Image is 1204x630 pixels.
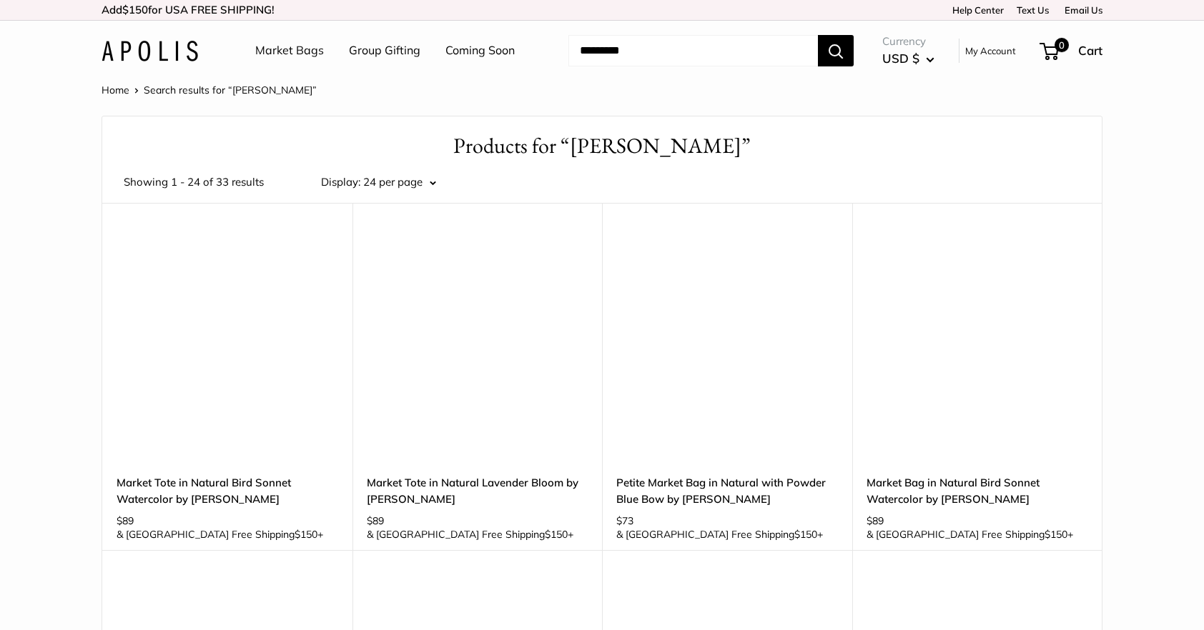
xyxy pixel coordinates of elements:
a: Help Center [947,4,1004,16]
a: description_Market Tote in Natural Bird Sonnet Watercolor by Amy Logsdondescription_The artist's ... [117,239,338,460]
a: Petite Market Bag in Natural with Powder Blue Bow by Amy LogsdonPetite Market Bag in Natural with... [616,239,838,460]
a: Market Bags [255,40,324,61]
span: $150 [122,3,148,16]
a: Email Us [1060,4,1102,16]
span: & [GEOGRAPHIC_DATA] Free Shipping + [117,529,323,539]
span: $150 [1045,528,1067,541]
a: My Account [965,42,1016,59]
span: & [GEOGRAPHIC_DATA] Free Shipping + [367,529,573,539]
a: Market Tote in Natural Lavender Bloom by [PERSON_NAME] [367,474,588,508]
span: $150 [545,528,568,541]
span: $89 [367,514,384,527]
h1: Products for “[PERSON_NAME]” [124,131,1080,161]
button: Search [818,35,854,66]
span: USD $ [882,51,919,66]
label: Display: [321,172,360,192]
button: 24 per page [363,172,436,192]
span: & [GEOGRAPHIC_DATA] Free Shipping + [616,529,823,539]
span: $150 [295,528,317,541]
a: Petite Market Bag in Natural with Powder Blue Bow by [PERSON_NAME] [616,474,838,508]
span: 0 [1055,38,1069,52]
a: 0 Cart [1041,39,1102,62]
a: Market Tote in Natural Bird Sonnet Watercolor by [PERSON_NAME] [117,474,338,508]
input: Search... [568,35,818,66]
span: Currency [882,31,934,51]
span: $150 [794,528,817,541]
a: Home [102,84,129,96]
button: USD $ [882,47,934,70]
img: Apolis [102,41,198,61]
nav: Breadcrumb [102,81,317,99]
span: $73 [616,514,633,527]
a: Coming Soon [445,40,515,61]
span: $89 [117,514,134,527]
span: 24 per page [363,175,423,189]
span: $89 [867,514,884,527]
a: Text Us [1017,4,1049,16]
a: description_Our first Bird Sonnet Watercolor Collaboration with Amy Logsdondescription_Effortless... [867,239,1088,460]
span: Showing 1 - 24 of 33 results [124,172,264,192]
a: Market Tote in Natural Lavender Bloom by Amy LogsdonMarket Tote in Natural Lavender Bloom by Amy ... [367,239,588,460]
span: Search results for “[PERSON_NAME]” [144,84,317,96]
span: Cart [1078,43,1102,58]
a: Group Gifting [349,40,420,61]
a: Market Bag in Natural Bird Sonnet Watercolor by [PERSON_NAME] [867,474,1088,508]
span: & [GEOGRAPHIC_DATA] Free Shipping + [867,529,1073,539]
